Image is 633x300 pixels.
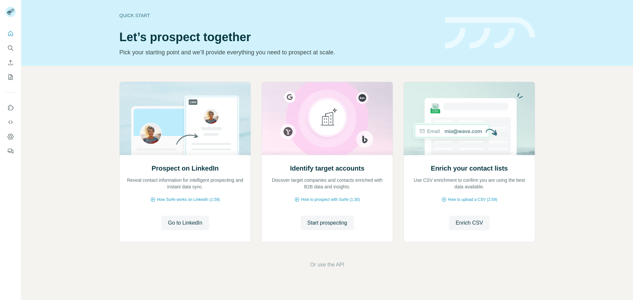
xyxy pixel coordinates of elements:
[445,17,535,49] img: banner
[5,131,16,143] button: Dashboard
[290,164,365,173] h2: Identify target accounts
[404,82,535,155] img: Enrich your contact lists
[119,82,251,155] img: Prospect on LinkedIn
[301,197,360,203] span: How to prospect with Surfe (1:30)
[261,82,393,155] img: Identify target accounts
[5,71,16,83] button: My lists
[5,116,16,128] button: Use Surfe API
[5,57,16,68] button: Enrich CSV
[5,102,16,114] button: Use Surfe on LinkedIn
[119,48,437,57] p: Pick your starting point and we’ll provide everything you need to prospect at scale.
[126,177,244,190] p: Reveal contact information for intelligent prospecting and instant data sync.
[410,177,528,190] p: Use CSV enrichment to confirm you are using the best data available.
[307,219,347,227] span: Start prospecting
[268,177,386,190] p: Discover target companies and contacts enriched with B2B data and insights.
[456,219,483,227] span: Enrich CSV
[157,197,220,203] span: How Surfe works on LinkedIn (1:58)
[161,216,209,230] button: Go to LinkedIn
[119,12,437,19] div: Quick start
[431,164,508,173] h2: Enrich your contact lists
[119,31,437,44] h1: Let’s prospect together
[310,261,344,269] button: Or use the API
[5,145,16,157] button: Feedback
[448,197,497,203] span: How to upload a CSV (2:59)
[152,164,219,173] h2: Prospect on LinkedIn
[168,219,202,227] span: Go to LinkedIn
[449,216,490,230] button: Enrich CSV
[301,216,354,230] button: Start prospecting
[5,42,16,54] button: Search
[5,28,16,40] button: Quick start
